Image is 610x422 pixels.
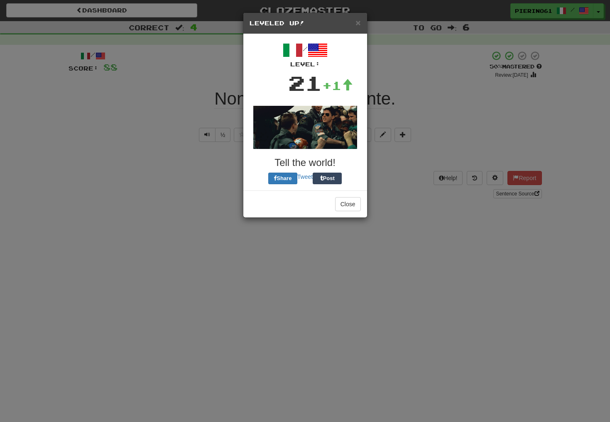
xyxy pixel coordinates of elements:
div: Level: [250,60,361,68]
img: topgun-769e91374289d1a7cee4bdcce2229f64f1fa97f7cbbef9a35b896cb17c9c8419.gif [253,106,357,149]
button: Close [355,18,360,27]
span: × [355,18,360,27]
div: +1 [322,77,353,94]
h5: Leveled Up! [250,19,361,27]
button: Share [268,173,297,184]
a: Tweet [297,173,313,180]
div: 21 [288,68,322,98]
h3: Tell the world! [250,157,361,168]
button: Close [335,197,361,211]
div: / [250,40,361,68]
button: Post [313,173,342,184]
